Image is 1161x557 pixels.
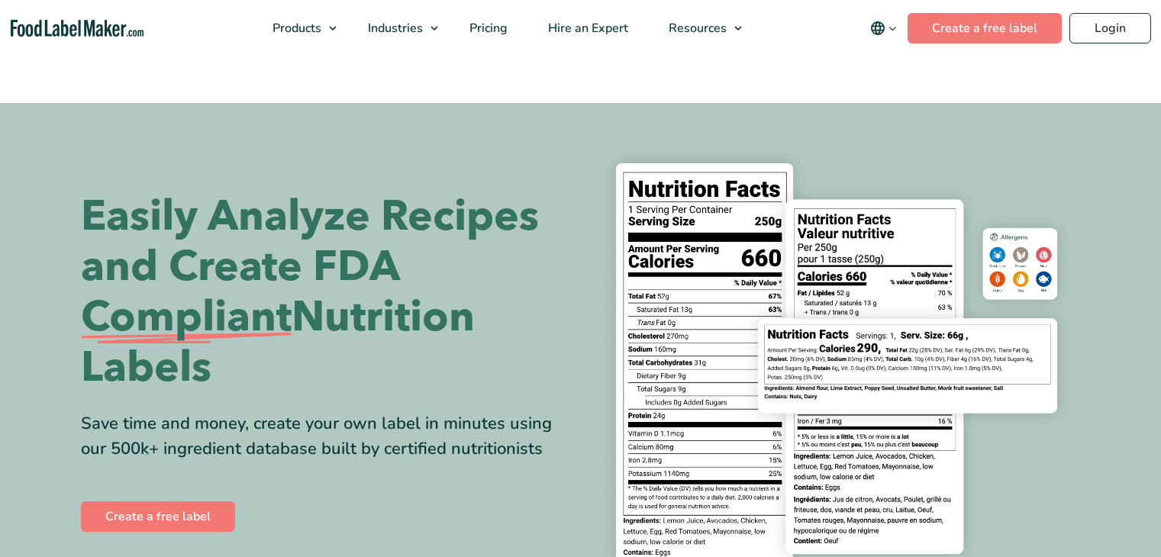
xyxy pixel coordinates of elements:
span: Resources [664,20,728,37]
span: Pricing [465,20,509,37]
span: Compliant [81,292,292,343]
div: Save time and money, create your own label in minutes using our 500k+ ingredient database built b... [81,411,569,462]
a: Create a free label [908,13,1062,43]
a: Create a free label [81,501,235,532]
a: Login [1069,13,1151,43]
span: Hire an Expert [543,20,630,37]
span: Products [268,20,323,37]
h1: Easily Analyze Recipes and Create FDA Nutrition Labels [81,192,569,393]
span: Industries [363,20,424,37]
